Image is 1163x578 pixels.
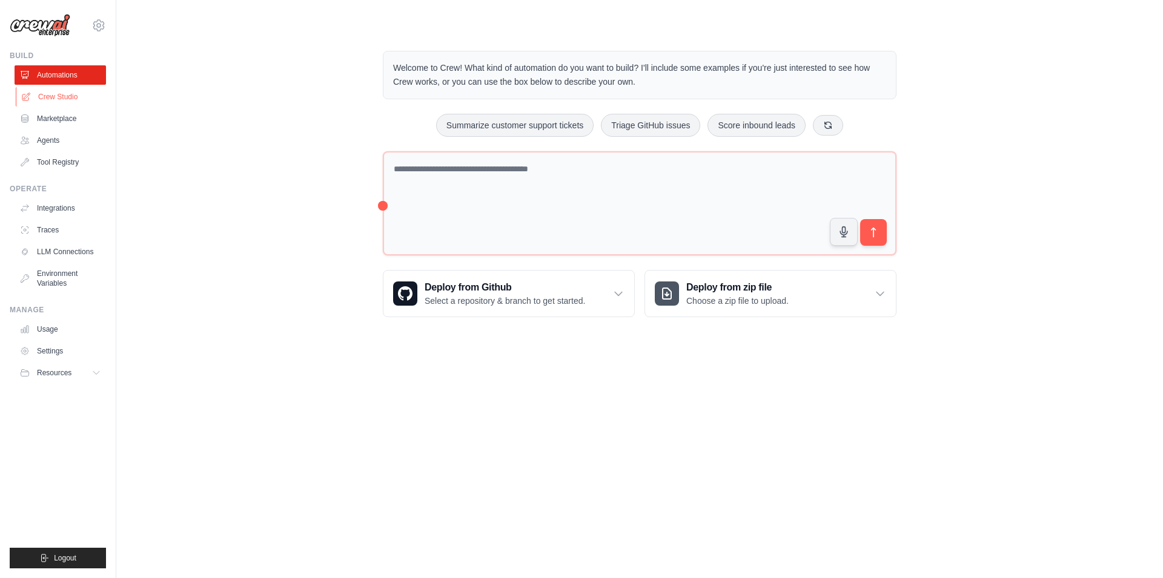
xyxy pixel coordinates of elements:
[601,114,700,137] button: Triage GitHub issues
[15,199,106,218] a: Integrations
[10,305,106,315] div: Manage
[10,548,106,568] button: Logout
[425,280,585,295] h3: Deploy from Github
[15,65,106,85] a: Automations
[425,295,585,307] p: Select a repository & branch to get started.
[15,109,106,128] a: Marketplace
[15,153,106,172] a: Tool Registry
[15,242,106,261] a: LLM Connections
[15,264,106,293] a: Environment Variables
[686,295,789,307] p: Choose a zip file to upload.
[10,14,70,37] img: Logo
[393,61,886,89] p: Welcome to Crew! What kind of automation do you want to build? I'll include some examples if you'...
[10,51,106,61] div: Build
[15,220,106,240] a: Traces
[37,368,71,378] span: Resources
[10,184,106,194] div: Operate
[54,553,76,563] span: Logout
[436,114,594,137] button: Summarize customer support tickets
[15,363,106,383] button: Resources
[686,280,789,295] h3: Deploy from zip file
[15,320,106,339] a: Usage
[16,87,107,107] a: Crew Studio
[15,341,106,361] a: Settings
[15,131,106,150] a: Agents
[707,114,806,137] button: Score inbound leads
